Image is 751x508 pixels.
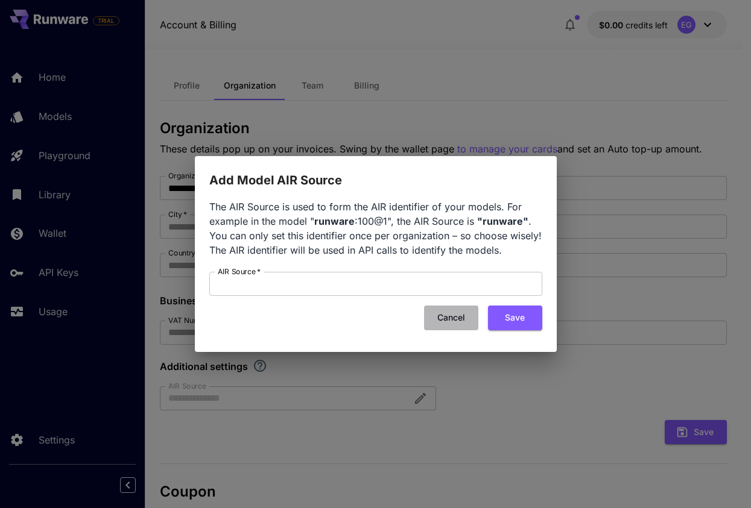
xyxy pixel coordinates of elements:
label: AIR Source [218,266,261,277]
h2: Add Model AIR Source [195,156,557,190]
b: runware [314,215,355,227]
b: "runware" [477,215,528,227]
button: Save [488,306,542,330]
span: The AIR Source is used to form the AIR identifier of your models. For example in the model " :100... [209,201,542,256]
button: Cancel [424,306,478,330]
